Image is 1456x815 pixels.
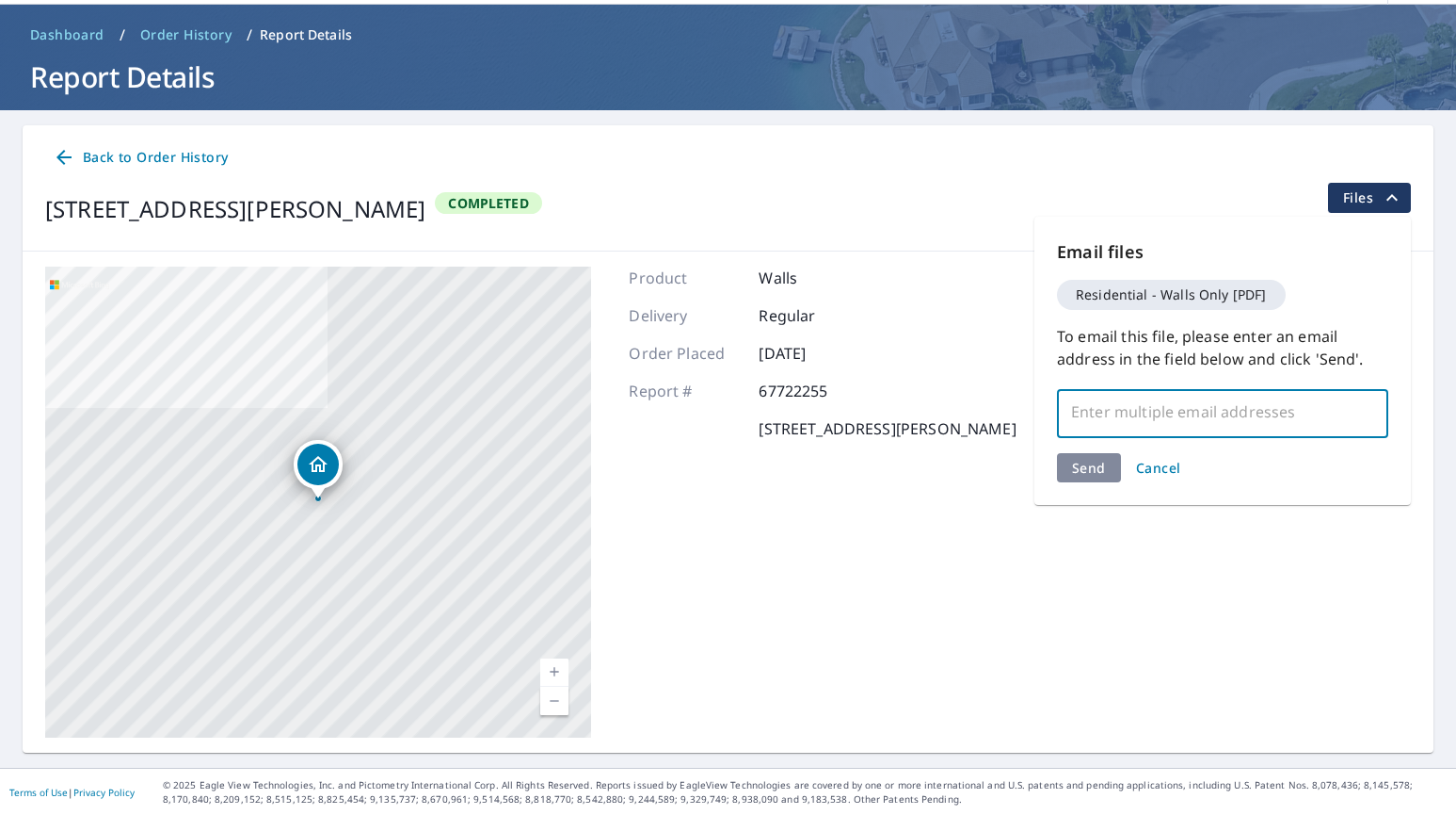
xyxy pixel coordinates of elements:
[1136,459,1181,477] span: Cancel
[73,786,135,799] a: Privacy Policy
[294,440,343,498] div: Dropped pin, building 1, Residential property, 302 Inverness Dr Cary, IL 60013
[260,25,352,44] p: Report Details
[759,267,872,289] p: Walls
[759,417,1016,440] p: [STREET_ADDRESS][PERSON_NAME]
[1064,288,1278,302] span: Residential - Walls Only [PDF]
[23,20,1433,50] nav: breadcrumb
[1065,394,1352,430] input: Enter multiple email addresses
[9,786,68,799] a: Terms of Use
[629,304,742,327] p: Delivery
[759,380,872,402] p: 67722255
[30,25,104,44] span: Dashboard
[759,342,872,365] p: [DATE]
[540,659,568,687] a: Current Level 17, Zoom In
[1128,453,1189,482] button: Cancel
[45,192,425,226] div: [STREET_ADDRESS][PERSON_NAME]
[1057,239,1388,265] p: Email files
[437,194,539,212] span: Completed
[1057,325,1388,370] p: To email this file, please enter an email address in the field below and click 'Send'.
[23,57,1433,96] h1: Report Details
[1327,183,1411,213] button: filesDropdownBtn-67722255
[53,146,228,170] span: Back to Order History
[163,778,1447,807] p: © 2025 Eagle View Technologies, Inc. and Pictometry International Corp. All Rights Reserved. Repo...
[629,380,742,402] p: Report #
[629,342,742,365] p: Order Placed
[540,687,568,715] a: Current Level 17, Zoom Out
[133,20,239,50] a: Order History
[629,267,742,289] p: Product
[140,25,232,44] span: Order History
[759,304,872,327] p: Regular
[45,140,235,175] a: Back to Order History
[1343,187,1403,209] span: Files
[9,787,135,798] p: |
[23,20,112,50] a: Dashboard
[120,24,125,46] li: /
[247,24,252,46] li: /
